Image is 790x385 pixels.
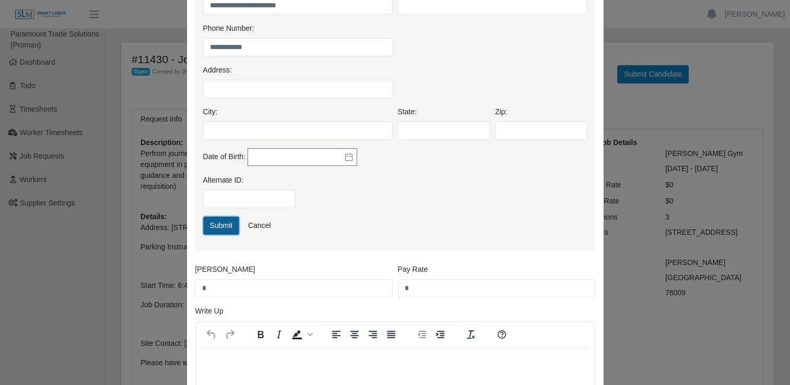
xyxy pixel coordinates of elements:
[203,175,244,186] label: Alternate ID:
[327,327,345,342] button: Align left
[493,327,511,342] button: Help
[346,327,363,342] button: Align center
[241,216,278,235] a: Cancel
[203,151,246,162] label: Date of Birth:
[8,8,390,20] body: Rich Text Area. Press ALT-0 for help.
[382,327,400,342] button: Justify
[195,306,223,317] label: Write Up
[203,106,218,117] label: City:
[270,327,288,342] button: Italic
[195,264,255,275] label: [PERSON_NAME]
[398,106,417,117] label: State:
[431,327,449,342] button: Increase indent
[203,327,220,342] button: Undo
[203,216,240,235] button: Submit
[203,65,232,76] label: Address:
[413,327,431,342] button: Decrease indent
[288,327,314,342] div: Background color Black
[495,106,507,117] label: Zip:
[221,327,239,342] button: Redo
[203,23,254,34] label: Phone Number:
[462,327,480,342] button: Clear formatting
[364,327,382,342] button: Align right
[398,264,428,275] label: Pay Rate
[252,327,269,342] button: Bold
